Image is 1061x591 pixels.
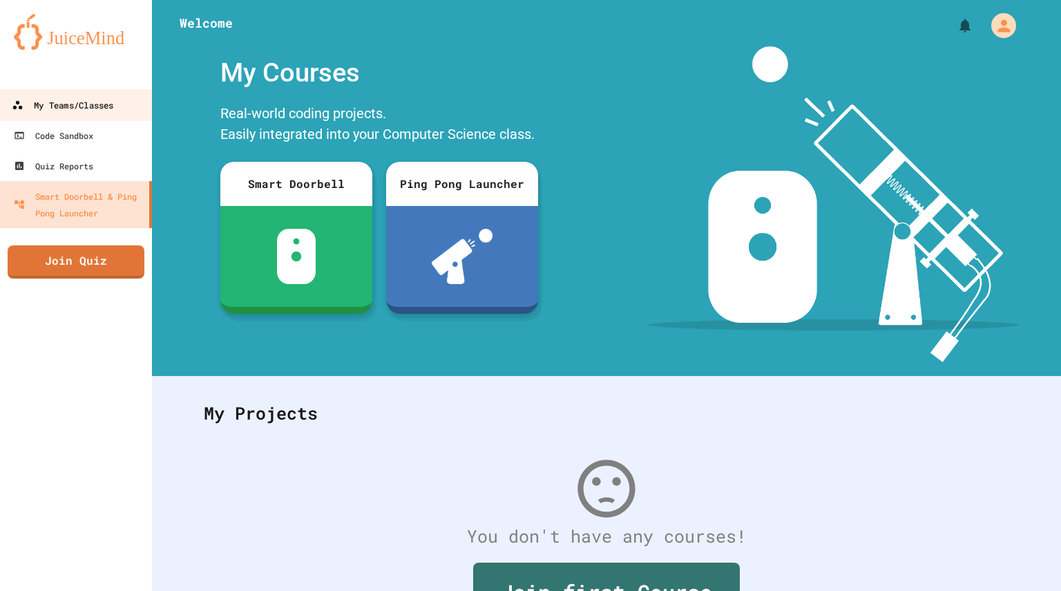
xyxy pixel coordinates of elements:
img: banner-image-my-projects.png [649,46,1019,362]
div: Smart Doorbell [220,162,372,206]
div: My Projects [190,386,1023,440]
div: Quiz Reports [14,158,93,174]
img: sdb-white.svg [277,229,316,284]
div: My Notifications [931,14,977,37]
div: Code Sandbox [14,127,93,144]
div: Ping Pong Launcher [386,162,538,206]
div: My Account [977,10,1020,41]
img: logo-orange.svg [14,14,138,50]
div: Real-world coding projects. Easily integrated into your Computer Science class. [213,100,545,151]
a: Join Quiz [8,245,144,279]
div: You don't have any courses! [190,523,1023,550]
div: My Teams/Classes [12,97,113,114]
img: ppl-with-ball.png [432,229,493,284]
div: My Courses [213,46,545,100]
div: Smart Doorbell & Ping Pong Launcher [14,188,144,221]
